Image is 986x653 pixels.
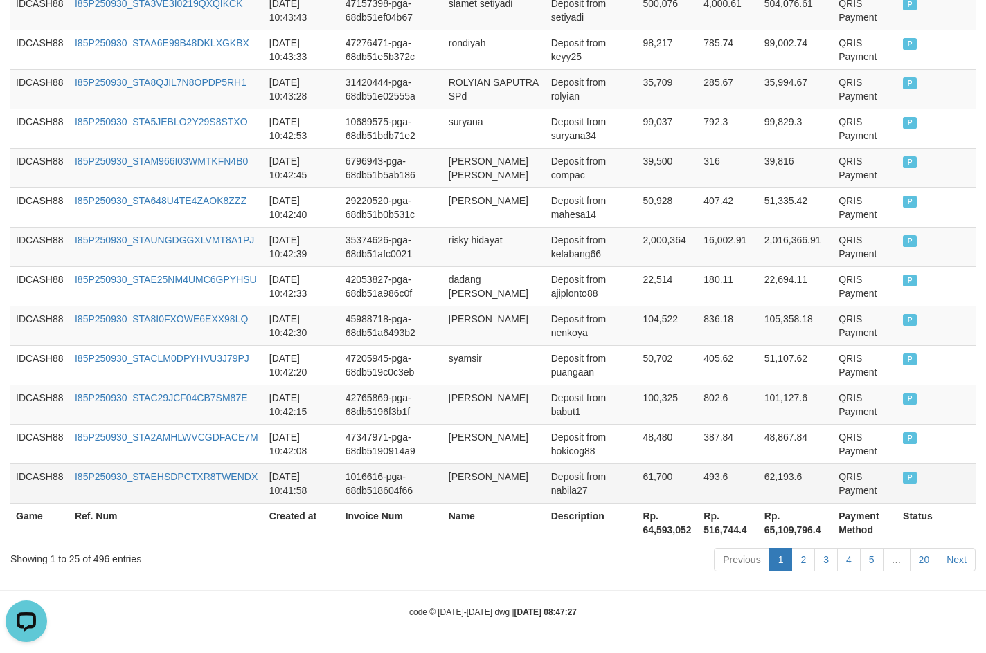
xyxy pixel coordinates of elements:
a: 5 [860,548,884,571]
td: 99,829.3 [759,109,833,148]
th: Rp. 64,593,052 [637,503,698,542]
span: PAID [903,393,917,405]
a: 1 [769,548,793,571]
td: 51,107.62 [759,345,833,385]
td: 100,325 [637,385,698,424]
td: [DATE] 10:41:58 [264,463,340,503]
td: Deposit from suryana34 [546,109,638,148]
td: risky hidayat [443,227,546,266]
td: 48,867.84 [759,424,833,463]
div: Showing 1 to 25 of 496 entries [10,546,400,566]
td: 48,480 [637,424,698,463]
td: 285.67 [698,69,758,109]
td: 16,002.91 [698,227,758,266]
td: QRIS Payment [833,463,897,503]
span: PAID [903,472,917,484]
td: rondiyah [443,30,546,69]
a: I85P250930_STAC29JCF04CB7SM87E [75,392,248,403]
span: PAID [903,156,917,168]
td: Deposit from ajiplonto88 [546,266,638,306]
td: IDCASH88 [10,345,69,385]
td: QRIS Payment [833,109,897,148]
td: IDCASH88 [10,69,69,109]
td: IDCASH88 [10,148,69,187]
th: Description [546,503,638,542]
td: IDCASH88 [10,30,69,69]
td: [DATE] 10:42:45 [264,148,340,187]
td: 2,016,366.91 [759,227,833,266]
td: IDCASH88 [10,187,69,227]
td: 407.42 [698,187,758,227]
span: PAID [903,314,917,326]
td: QRIS Payment [833,69,897,109]
td: IDCASH88 [10,109,69,148]
td: 792.3 [698,109,758,148]
td: 105,358.18 [759,306,833,345]
td: [DATE] 10:42:39 [264,227,340,266]
td: Deposit from nenkoya [546,306,638,345]
td: QRIS Payment [833,266,897,306]
td: 47205945-pga-68db519c0c3eb [340,345,443,385]
td: 785.74 [698,30,758,69]
td: QRIS Payment [833,227,897,266]
button: Open LiveChat chat widget [6,6,47,47]
td: Deposit from kelabang66 [546,227,638,266]
td: Deposit from babut1 [546,385,638,424]
td: IDCASH88 [10,463,69,503]
td: [DATE] 10:42:15 [264,385,340,424]
td: Deposit from nabila27 [546,463,638,503]
td: [DATE] 10:42:53 [264,109,340,148]
th: Payment Method [833,503,897,542]
td: 405.62 [698,345,758,385]
a: I85P250930_STA2AMHLWVCGDFACE7M [75,432,258,443]
td: [PERSON_NAME] [443,385,546,424]
a: Previous [714,548,769,571]
th: Created at [264,503,340,542]
span: PAID [903,353,917,365]
td: 10689575-pga-68db51bdb71e2 [340,109,443,148]
a: I85P250930_STAE25NM4UMC6GPYHSU [75,274,257,285]
span: PAID [903,235,917,247]
td: QRIS Payment [833,385,897,424]
td: 99,002.74 [759,30,833,69]
td: Deposit from puangaan [546,345,638,385]
td: [DATE] 10:43:28 [264,69,340,109]
td: 316 [698,148,758,187]
td: IDCASH88 [10,227,69,266]
td: 50,928 [637,187,698,227]
td: 47276471-pga-68db51e5b372c [340,30,443,69]
td: [DATE] 10:42:33 [264,266,340,306]
td: 180.11 [698,266,758,306]
td: 99,037 [637,109,698,148]
td: [PERSON_NAME] [443,424,546,463]
td: QRIS Payment [833,306,897,345]
td: Deposit from compac [546,148,638,187]
a: Next [938,548,976,571]
td: IDCASH88 [10,306,69,345]
td: 39,500 [637,148,698,187]
span: PAID [903,38,917,50]
td: 42053827-pga-68db51a986c0f [340,266,443,306]
td: [DATE] 10:42:08 [264,424,340,463]
td: 387.84 [698,424,758,463]
th: Invoice Num [340,503,443,542]
a: I85P250930_STAUNGDGGXLVMT8A1PJ [75,234,254,246]
a: 4 [837,548,861,571]
td: [DATE] 10:42:40 [264,187,340,227]
td: 2,000,364 [637,227,698,266]
td: 1016616-pga-68db518604f66 [340,463,443,503]
td: IDCASH88 [10,385,69,424]
td: 6796943-pga-68db51b5ab186 [340,148,443,187]
a: I85P250930_STAM966I03WMTKFN4B0 [75,156,248,167]
td: [DATE] 10:42:20 [264,345,340,385]
a: … [883,548,911,571]
td: QRIS Payment [833,148,897,187]
td: 62,193.6 [759,463,833,503]
td: [DATE] 10:43:33 [264,30,340,69]
td: QRIS Payment [833,424,897,463]
a: I85P250930_STAEHSDPCTXR8TWENDX [75,471,258,482]
td: QRIS Payment [833,30,897,69]
td: 22,694.11 [759,266,833,306]
td: 29220520-pga-68db51b0b531c [340,187,443,227]
td: syamsir [443,345,546,385]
